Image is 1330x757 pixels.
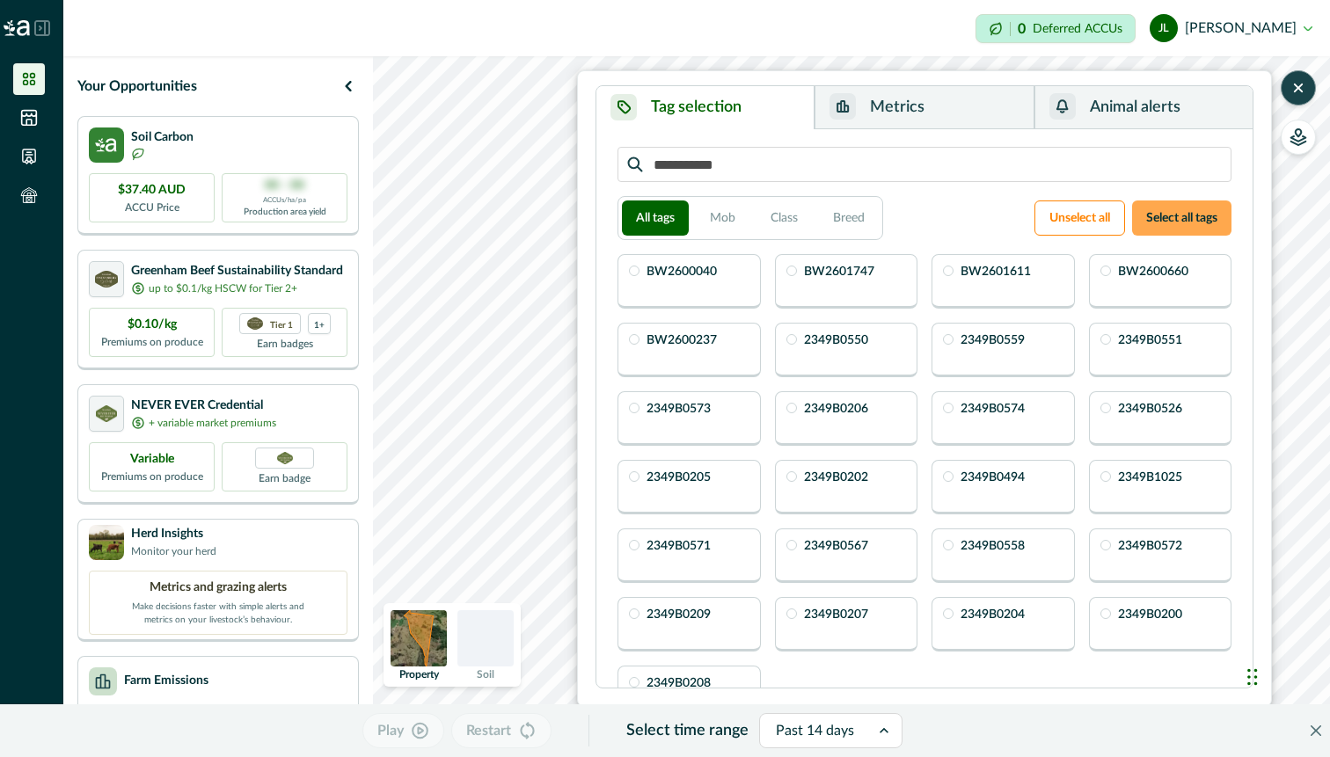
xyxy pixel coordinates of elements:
div: Drag [1247,651,1258,703]
p: Production area yield [244,206,326,219]
p: 2349B0571 [647,540,711,552]
img: Greenham NEVER EVER certification badge [277,452,293,465]
p: Soil [477,669,494,680]
p: 2349B0551 [1118,334,1182,346]
button: Class [756,200,812,236]
p: 2349B0573 [647,403,711,415]
p: Premiums on produce [101,469,203,484]
p: Premiums on produce [101,334,203,350]
p: 2349B0200 [1118,608,1182,621]
img: certification logo [247,317,263,330]
p: 2349B1025 [1118,471,1182,484]
p: 2349B0550 [804,334,868,346]
p: 2349B0526 [1118,403,1182,415]
button: Play [362,713,444,748]
p: 2349B0206 [804,403,868,415]
p: Play [377,720,404,741]
p: 2349B0205 [647,471,711,484]
p: $37.40 AUD [118,181,186,200]
p: 2349B0567 [804,540,868,552]
p: Greenham Beef Sustainability Standard [131,262,343,280]
img: certification logo [96,405,118,423]
button: Tag selection [596,86,815,129]
p: BW2601611 [961,266,1031,278]
button: Unselect all [1034,200,1125,236]
p: Your Opportunities [77,76,197,97]
p: $0.10/kg [128,316,177,334]
p: Soil Carbon [131,128,194,147]
p: ACCU Price [125,200,179,215]
p: Earn badges [257,334,313,352]
p: Monitor your herd [131,543,216,559]
p: 2349B0204 [961,608,1025,621]
p: 2349B0209 [647,608,711,621]
div: more credentials avaialble [308,313,331,334]
p: Metrics and grazing alerts [150,579,287,597]
p: 0 [1018,22,1026,36]
p: BW2600660 [1118,266,1188,278]
p: BW2601747 [804,266,874,278]
p: NEVER EVER Credential [131,397,276,415]
button: Mob [696,200,749,236]
p: ACCUs/ha/pa [263,195,306,206]
p: Earn badge [259,469,311,486]
p: 2349B0559 [961,334,1025,346]
p: Select time range [626,719,749,743]
img: Logo [4,20,30,36]
p: Property [399,669,439,680]
p: 2349B0202 [804,471,868,484]
p: + variable market premiums [149,415,276,431]
p: Variable [130,450,174,469]
p: 2349B0574 [961,403,1025,415]
p: BW2600040 [647,266,717,278]
p: Farm Emissions [124,672,208,690]
p: Make decisions faster with simple alerts and metrics on your livestock’s behaviour. [130,597,306,627]
p: 2349B0208 [647,677,711,689]
button: Select all tags [1132,200,1231,236]
button: Close [1302,717,1330,745]
p: 1+ [314,318,325,330]
p: 2349B0558 [961,540,1025,552]
img: property preview [391,610,447,666]
button: Breed [819,200,879,236]
p: Restart [466,720,511,741]
p: up to $0.1/kg HSCW for Tier 2+ [149,280,297,296]
button: Restart [451,713,552,748]
p: Herd Insights [131,525,216,543]
button: Jean Liebenberg[PERSON_NAME] [1150,7,1312,49]
p: 2349B0572 [1118,540,1182,552]
p: Deferred ACCUs [1033,22,1122,35]
button: Metrics [815,86,1034,129]
p: 00 - 00 [265,177,304,195]
p: BW2600237 [647,334,717,346]
img: certification logo [95,271,118,288]
button: Animal alerts [1034,86,1253,129]
iframe: Chat Widget [1242,633,1330,717]
p: 2349B0207 [804,608,868,621]
p: Tier 1 [270,318,293,330]
p: 2349B0494 [961,471,1025,484]
button: All tags [622,200,689,236]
